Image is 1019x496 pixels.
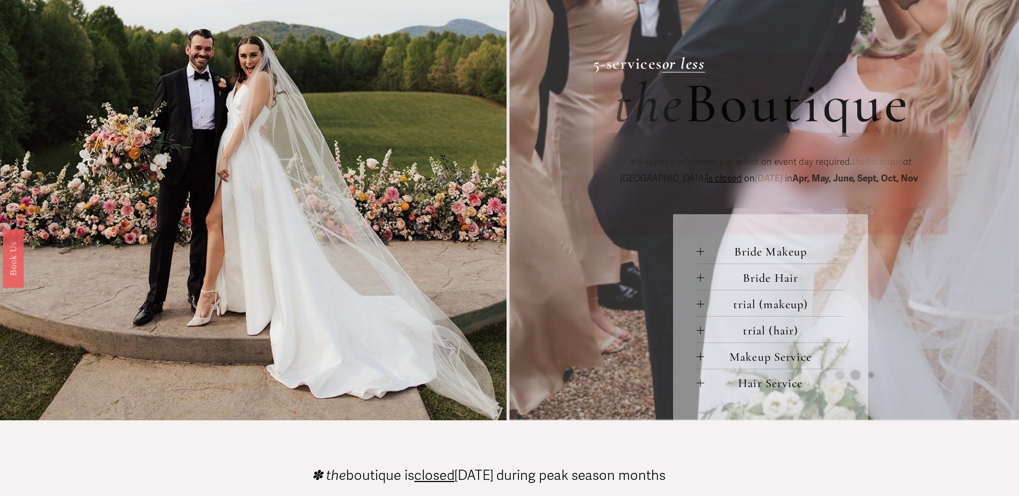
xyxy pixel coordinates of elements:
span: Bride Makeup [704,244,845,259]
button: trial (hair) [697,317,845,342]
span: Hair Service [704,376,845,390]
p: on [614,154,927,187]
em: [DATE] [755,173,783,184]
strong: 5-services [593,54,662,74]
strong: 3-service minimum per artist [637,156,759,167]
em: ✽ the [312,467,346,484]
span: trial (hair) [704,323,845,338]
span: trial (makeup) [704,297,845,311]
em: the [852,156,865,167]
span: on event day required. [759,156,852,167]
span: Makeup Service [704,349,845,364]
button: trial (makeup) [697,290,845,316]
span: Boutique [852,156,903,167]
span: is closed [706,173,742,184]
em: ✽ [629,156,637,167]
span: in [783,173,920,184]
a: or less [662,54,705,74]
span: Bride Hair [704,271,845,285]
a: Book Us [3,229,24,288]
em: the [614,69,685,137]
em: at [GEOGRAPHIC_DATA] [620,156,914,184]
span: closed [414,467,454,484]
button: Bride Makeup [697,238,845,264]
span: Boutique [685,69,910,137]
p: boutique is [DATE] during peak season months [312,469,666,482]
button: Makeup Service [697,343,845,369]
button: Hair Service [697,369,845,395]
strong: Apr, May, June, Sept, Oct, Nov [792,173,918,184]
button: Bride Hair [697,264,845,290]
